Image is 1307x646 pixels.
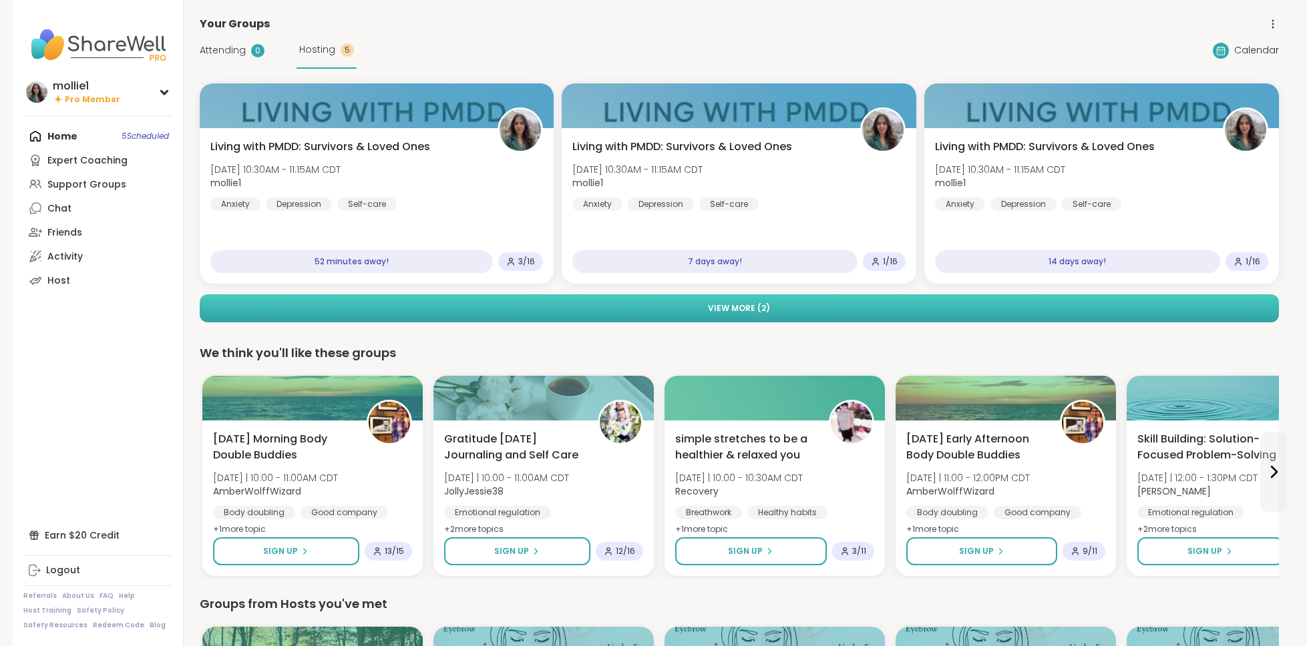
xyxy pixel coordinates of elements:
[23,559,172,583] a: Logout
[444,537,590,565] button: Sign Up
[444,506,551,519] div: Emotional regulation
[23,268,172,292] a: Host
[210,139,430,155] span: Living with PMDD: Survivors & Loved Ones
[906,506,988,519] div: Body doubling
[906,431,1045,463] span: [DATE] Early Afternoon Body Double Buddies
[1137,537,1284,565] button: Sign Up
[213,431,352,463] span: [DATE] Morning Body Double Buddies
[46,564,80,577] div: Logout
[708,302,770,314] span: View More ( 2 )
[62,591,94,601] a: About Us
[675,431,814,463] span: simple stretches to be a healthier & relaxed you
[1137,506,1244,519] div: Emotional regulation
[23,196,172,220] a: Chat
[935,176,966,190] b: mollie1
[213,485,301,498] b: AmberWolffWizard
[675,485,719,498] b: Recovery
[699,198,759,211] div: Self-care
[263,545,298,557] span: Sign Up
[385,546,404,557] span: 13 / 15
[572,198,622,211] div: Anxiety
[906,471,1030,485] span: [DATE] | 11:00 - 12:00PM CDT
[518,256,535,267] span: 3 / 16
[494,545,529,557] span: Sign Up
[23,172,172,196] a: Support Groups
[572,250,858,273] div: 7 days away!
[1137,471,1258,485] span: [DATE] | 12:00 - 1:30PM CDT
[935,163,1065,176] span: [DATE] 10:30AM - 11:15AM CDT
[935,250,1220,273] div: 14 days away!
[200,16,270,32] span: Your Groups
[200,294,1279,322] button: View More (2)
[906,485,994,498] b: AmberWolffWizard
[616,546,635,557] span: 12 / 16
[994,506,1081,519] div: Good company
[23,606,71,615] a: Host Training
[852,546,866,557] span: 3 / 11
[444,431,583,463] span: Gratitude [DATE] Journaling and Self Care
[935,139,1155,155] span: Living with PMDD: Survivors & Loved Ones
[23,220,172,244] a: Friends
[675,471,803,485] span: [DATE] | 10:00 - 10:30AM CDT
[301,506,388,519] div: Good company
[77,606,124,615] a: Safety Policy
[369,402,410,443] img: AmberWolffWizard
[1083,546,1097,557] span: 9 / 11
[990,198,1057,211] div: Depression
[23,21,172,68] img: ShareWell Nav Logo
[100,591,114,601] a: FAQ
[47,274,70,288] div: Host
[1225,109,1266,151] img: mollie1
[200,344,1279,362] div: We think you'll like these groups
[210,198,260,211] div: Anxiety
[26,81,47,103] img: mollie1
[210,163,341,176] span: [DATE] 10:30AM - 11:15AM CDT
[341,43,354,57] div: 5
[119,591,135,601] a: Help
[675,537,827,565] button: Sign Up
[266,198,332,211] div: Depression
[210,176,241,190] b: mollie1
[935,198,985,211] div: Anxiety
[1062,402,1103,443] img: AmberWolffWizard
[200,595,1279,613] div: Groups from Hosts you've met
[93,621,144,630] a: Redeem Code
[213,506,295,519] div: Body doubling
[862,109,904,151] img: mollie1
[628,198,694,211] div: Depression
[210,250,494,273] div: 52 minutes away!
[23,621,87,630] a: Safety Resources
[213,471,338,485] span: [DATE] | 10:00 - 11:00AM CDT
[906,537,1057,565] button: Sign Up
[47,202,71,216] div: Chat
[1187,545,1222,557] span: Sign Up
[1234,43,1279,57] span: Calendar
[1137,431,1276,463] span: Skill Building: Solution-Focused Problem-Solving
[337,198,397,211] div: Self-care
[53,79,120,93] div: mollie1
[959,545,994,557] span: Sign Up
[728,545,763,557] span: Sign Up
[747,506,827,519] div: Healthy habits
[299,43,335,57] span: Hosting
[831,402,872,443] img: Recovery
[65,94,120,105] span: Pro Member
[572,163,703,176] span: [DATE] 10:30AM - 11:15AM CDT
[600,402,641,443] img: JollyJessie38
[251,44,264,57] div: 0
[572,139,792,155] span: Living with PMDD: Survivors & Loved Ones
[1246,256,1260,267] span: 1 / 16
[675,506,742,519] div: Breathwork
[47,250,83,264] div: Activity
[1062,198,1121,211] div: Self-care
[500,109,541,151] img: mollie1
[444,471,569,485] span: [DATE] | 10:00 - 11:00AM CDT
[150,621,166,630] a: Blog
[23,148,172,172] a: Expert Coaching
[883,256,898,267] span: 1 / 16
[1137,485,1211,498] b: [PERSON_NAME]
[572,176,603,190] b: mollie1
[47,154,128,168] div: Expert Coaching
[444,485,504,498] b: JollyJessie38
[200,43,246,57] span: Attending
